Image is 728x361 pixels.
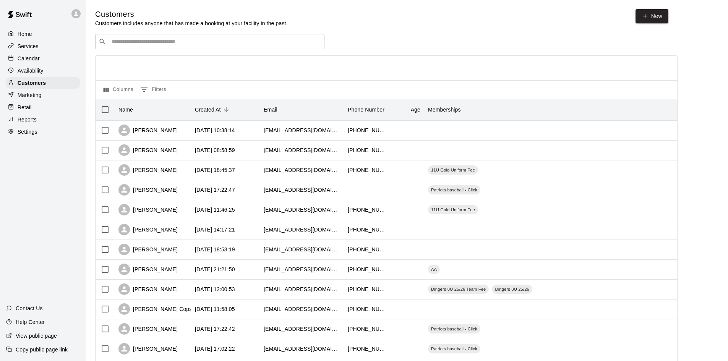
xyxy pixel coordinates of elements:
[18,128,37,136] p: Settings
[16,304,43,312] p: Contact Us
[424,99,539,120] div: Memberships
[348,126,386,134] div: +16303624400
[264,285,340,293] div: crase023@yahoo.com
[428,205,478,214] div: 11U Gold Uniform Fee
[428,326,480,332] span: Patriots baseball - Click
[6,53,80,64] a: Calendar
[264,265,340,273] div: bhelms910@gmail.com
[348,226,386,233] div: +16085885757
[118,343,178,355] div: [PERSON_NAME]
[492,286,532,292] span: Dingers 8U 25/26
[195,305,235,313] div: 2025-08-02 11:58:05
[428,185,480,194] div: Patriots baseball - Click
[18,42,39,50] p: Services
[221,104,232,115] button: Sort
[6,40,80,52] a: Services
[636,9,668,23] a: New
[118,264,178,275] div: [PERSON_NAME]
[16,332,57,340] p: View public page
[428,187,480,193] span: Patriots baseball - Click
[18,79,46,87] p: Customers
[264,206,340,214] div: bdavittelectric@gmail.com
[428,99,461,120] div: Memberships
[195,186,235,194] div: 2025-08-08 17:22:47
[428,266,440,272] span: AA
[195,345,235,353] div: 2025-08-01 17:02:22
[118,144,178,156] div: [PERSON_NAME]
[95,34,324,49] div: Search customers by name or email
[264,246,340,253] div: jrdwhittle@gmail.com
[428,324,480,333] div: Patriots baseball - Click
[18,104,32,111] p: Retail
[18,55,40,62] p: Calendar
[195,126,235,134] div: 2025-08-09 10:38:14
[18,116,37,123] p: Reports
[348,246,386,253] div: +19168683466
[195,265,235,273] div: 2025-08-05 21:21:50
[428,344,480,353] div: Patriots baseball - Click
[118,303,192,315] div: [PERSON_NAME] Cops
[348,146,386,154] div: +14794267806
[348,206,386,214] div: +14176298538
[6,114,80,125] a: Reports
[18,91,42,99] p: Marketing
[428,346,480,352] span: Patriots baseball - Click
[348,285,386,293] div: +19186931974
[195,206,235,214] div: 2025-08-08 11:46:25
[344,99,390,120] div: Phone Number
[264,305,340,313] div: my2toesinthesand@yahoo.com
[118,99,133,120] div: Name
[118,125,178,136] div: [PERSON_NAME]
[6,77,80,89] a: Customers
[428,165,478,175] div: 11U Gold Uniform Fee
[118,323,178,335] div: [PERSON_NAME]
[348,265,386,273] div: +18705000121
[492,285,532,294] div: Dingers 8U 25/26
[118,224,178,235] div: [PERSON_NAME]
[102,84,135,96] button: Select columns
[6,28,80,40] a: Home
[118,283,178,295] div: [PERSON_NAME]
[264,99,277,120] div: Email
[428,265,440,274] div: AA
[195,325,235,333] div: 2025-08-01 17:22:42
[390,99,424,120] div: Age
[195,246,235,253] div: 2025-08-06 18:53:19
[348,166,386,174] div: +14792231570
[16,346,68,353] p: Copy public page link
[195,99,221,120] div: Created At
[428,167,478,173] span: 11U Gold Uniform Fee
[118,204,178,215] div: [PERSON_NAME]
[348,305,386,313] div: +14793662553
[195,166,235,174] div: 2025-08-08 18:45:37
[18,30,32,38] p: Home
[95,9,288,19] h5: Customers
[195,146,235,154] div: 2025-08-09 08:58:59
[264,146,340,154] div: lovejoy1230@yahoo.com
[195,285,235,293] div: 2025-08-04 12:00:53
[6,102,80,113] div: Retail
[428,285,489,294] div: Dingers 8U 25/26 Team Fee
[6,65,80,76] a: Availability
[348,325,386,333] div: +18705771924
[95,19,288,27] p: Customers includes anyone that has made a booking at your facility in the past.
[428,286,489,292] span: Dingers 8U 25/26 Team Fee
[6,126,80,138] div: Settings
[348,99,384,120] div: Phone Number
[264,126,340,134] div: donklamert@me.com
[428,207,478,213] span: 11U Gold Uniform Fee
[138,84,168,96] button: Show filters
[18,67,44,74] p: Availability
[264,186,340,194] div: trentondarling@yahoo.com
[195,226,235,233] div: 2025-08-07 14:17:21
[6,89,80,101] a: Marketing
[260,99,344,120] div: Email
[118,244,178,255] div: [PERSON_NAME]
[115,99,191,120] div: Name
[264,166,340,174] div: amylwheelis@gmail.com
